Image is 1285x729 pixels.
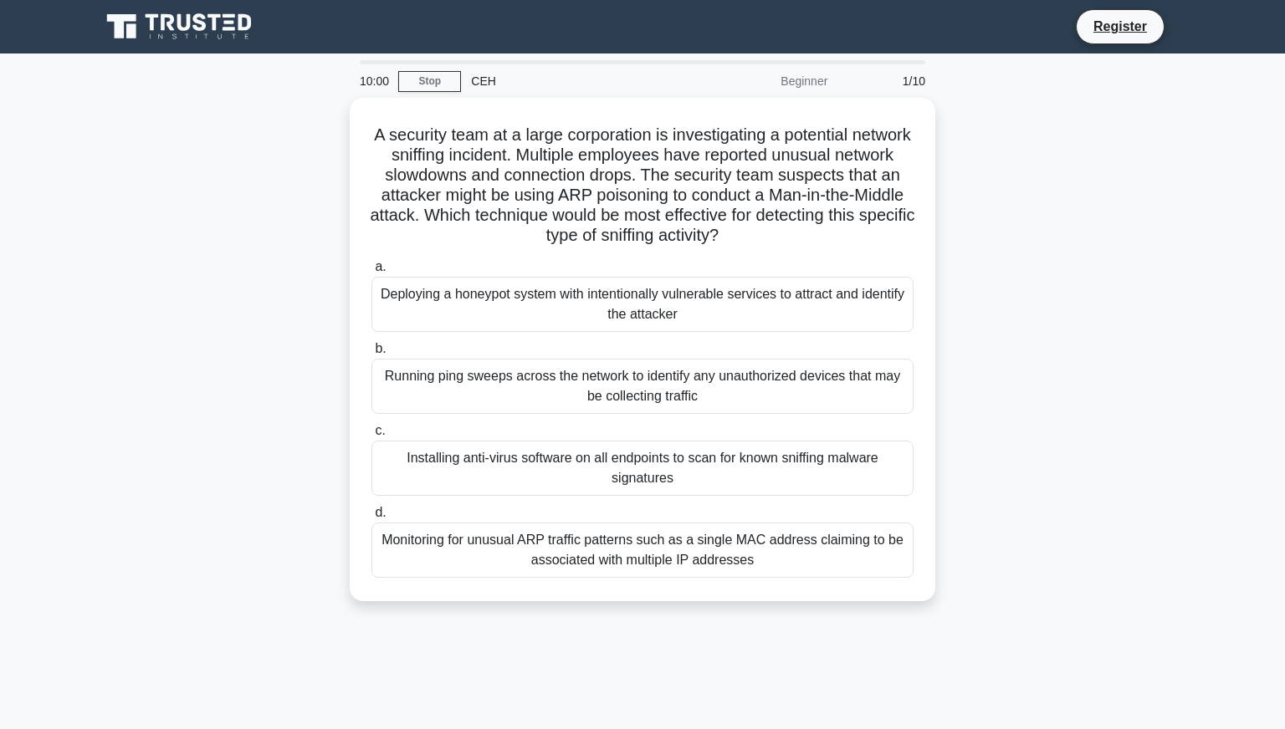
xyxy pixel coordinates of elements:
[375,505,386,519] span: d.
[371,277,914,332] div: Deploying a honeypot system with intentionally vulnerable services to attract and identify the at...
[398,71,461,92] a: Stop
[371,523,914,578] div: Monitoring for unusual ARP traffic patterns such as a single MAC address claiming to be associate...
[371,441,914,496] div: Installing anti-virus software on all endpoints to scan for known sniffing malware signatures
[837,64,935,98] div: 1/10
[375,341,386,355] span: b.
[1083,16,1157,37] a: Register
[375,259,386,273] span: a.
[350,64,398,98] div: 10:00
[691,64,837,98] div: Beginner
[461,64,691,98] div: CEH
[375,423,385,437] span: c.
[370,125,915,247] h5: A security team at a large corporation is investigating a potential network sniffing incident. Mu...
[371,359,914,414] div: Running ping sweeps across the network to identify any unauthorized devices that may be collectin...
